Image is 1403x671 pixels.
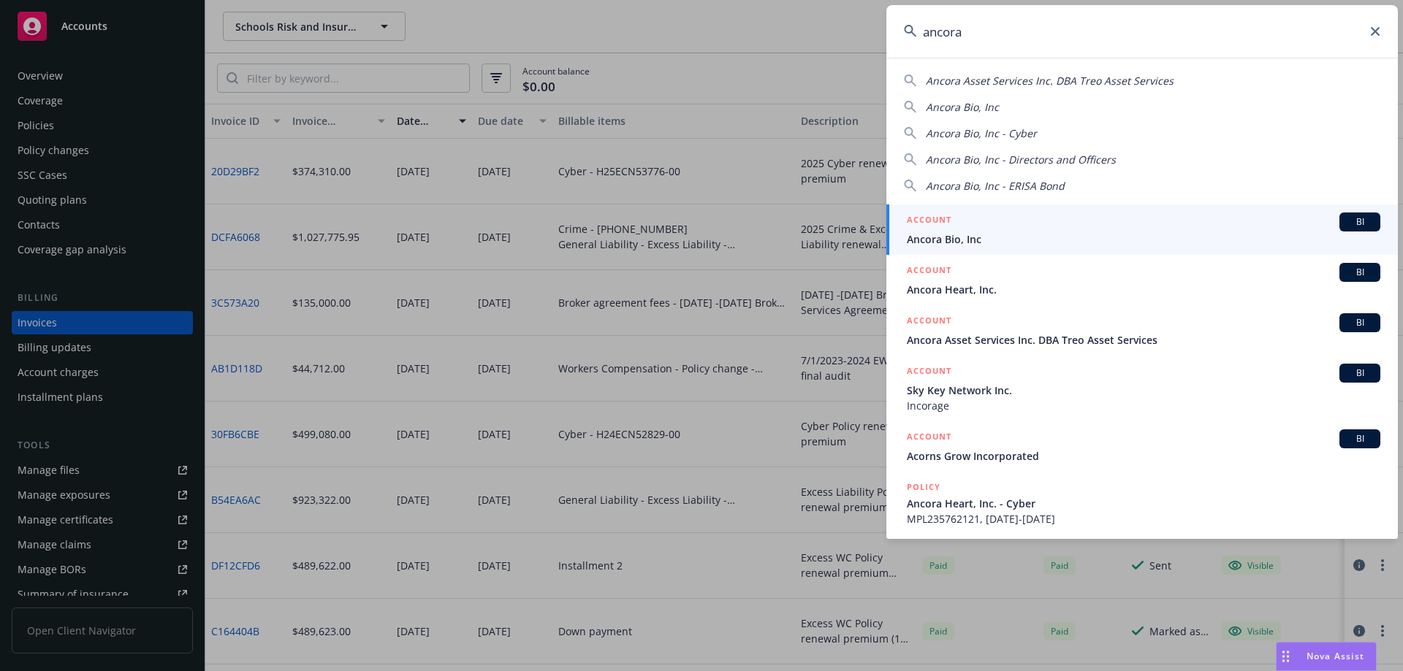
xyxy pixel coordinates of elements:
[907,332,1380,348] span: Ancora Asset Services Inc. DBA Treo Asset Services
[907,212,951,230] h5: ACCOUNT
[907,313,951,331] h5: ACCOUNT
[1345,266,1375,279] span: BI
[907,511,1380,526] span: MPL235762121, [DATE]-[DATE]
[907,231,1380,247] span: Ancora Bio, Inc
[1276,642,1377,671] button: Nova Assist
[926,126,1037,140] span: Ancora Bio, Inc - Cyber
[1307,650,1364,662] span: Nova Assist
[926,100,999,114] span: Ancora Bio, Inc
[886,305,1398,356] a: ACCOUNTBIAncora Asset Services Inc. DBA Treo Asset Services
[1345,316,1375,329] span: BI
[926,74,1174,88] span: Ancora Asset Services Inc. DBA Treo Asset Services
[907,496,1380,511] span: Ancora Heart, Inc. - Cyber
[926,153,1116,166] span: Ancora Bio, Inc - Directors and Officers
[907,448,1380,464] span: Acorns Grow Incorporated
[886,421,1398,472] a: ACCOUNTBIAcorns Grow Incorporated
[886,5,1398,58] input: Search...
[907,282,1380,297] span: Ancora Heart, Inc.
[1345,215,1375,229] span: BI
[1345,367,1375,380] span: BI
[907,364,951,381] h5: ACCOUNT
[907,263,951,280] h5: ACCOUNT
[886,204,1398,255] a: ACCOUNTBIAncora Bio, Inc
[907,398,1380,413] span: Incorage
[907,383,1380,398] span: Sky Key Network Inc.
[1277,643,1295,670] div: Drag to move
[1345,432,1375,445] span: BI
[886,472,1398,534] a: POLICYAncora Heart, Inc. - CyberMPL235762121, [DATE]-[DATE]
[907,480,940,494] h5: POLICY
[886,356,1398,421] a: ACCOUNTBISky Key Network Inc.Incorage
[907,429,951,447] h5: ACCOUNT
[926,179,1065,193] span: Ancora Bio, Inc - ERISA Bond
[886,255,1398,305] a: ACCOUNTBIAncora Heart, Inc.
